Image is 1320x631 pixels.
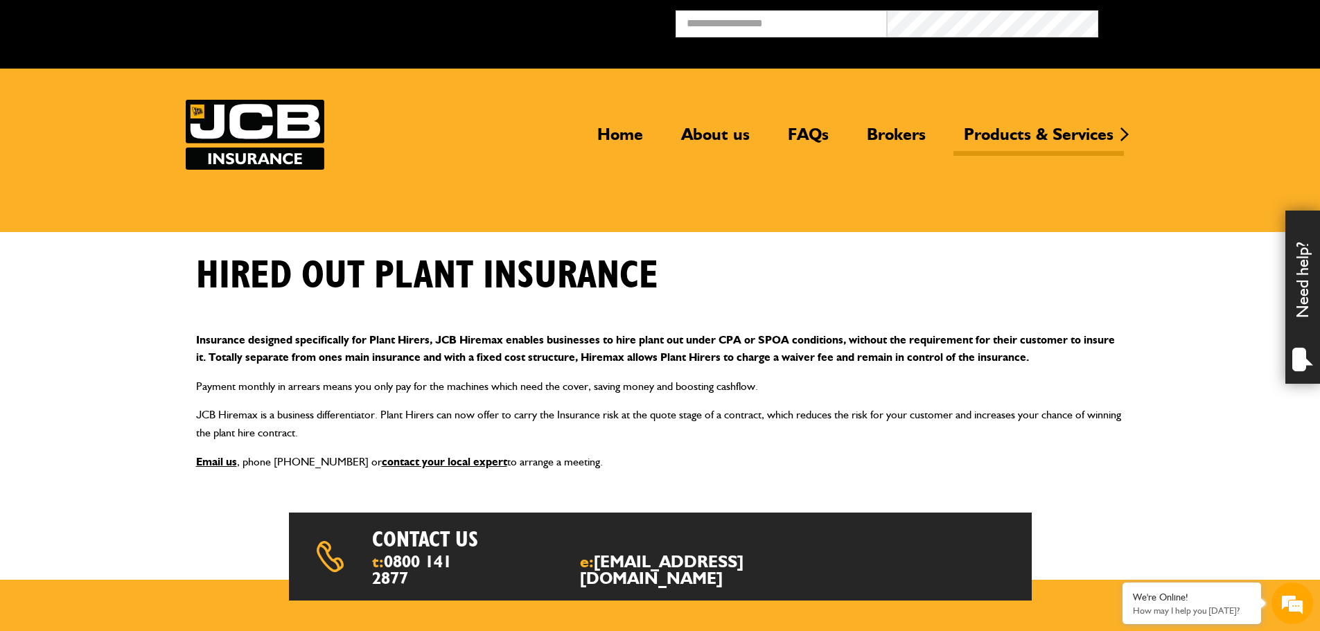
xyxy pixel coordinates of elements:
h2: Contact us [372,526,697,553]
p: , phone [PHONE_NUMBER] or to arrange a meeting. [196,453,1125,471]
p: Payment monthly in arrears means you only pay for the machines which need the cover, saving money... [196,377,1125,396]
a: Home [587,124,653,156]
a: Products & Services [953,124,1124,156]
img: JCB Insurance Services logo [186,100,324,170]
a: 0800 141 2877 [372,551,452,588]
a: contact your local expert [382,455,507,468]
a: [EMAIL_ADDRESS][DOMAIN_NAME] [580,551,743,588]
div: We're Online! [1133,592,1251,603]
button: Broker Login [1098,10,1310,32]
span: e: [580,553,813,587]
a: JCB Insurance Services [186,100,324,170]
p: How may I help you today? [1133,605,1251,616]
a: Email us [196,455,237,468]
div: Need help? [1285,211,1320,384]
a: Brokers [856,124,936,156]
span: t: [372,553,464,587]
p: JCB Hiremax is a business differentiator. Plant Hirers can now offer to carry the Insurance risk ... [196,406,1125,441]
h1: Hired out plant insurance [196,253,658,299]
a: FAQs [777,124,839,156]
p: Insurance designed specifically for Plant Hirers, JCB Hiremax enables businesses to hire plant ou... [196,331,1125,366]
a: About us [671,124,760,156]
